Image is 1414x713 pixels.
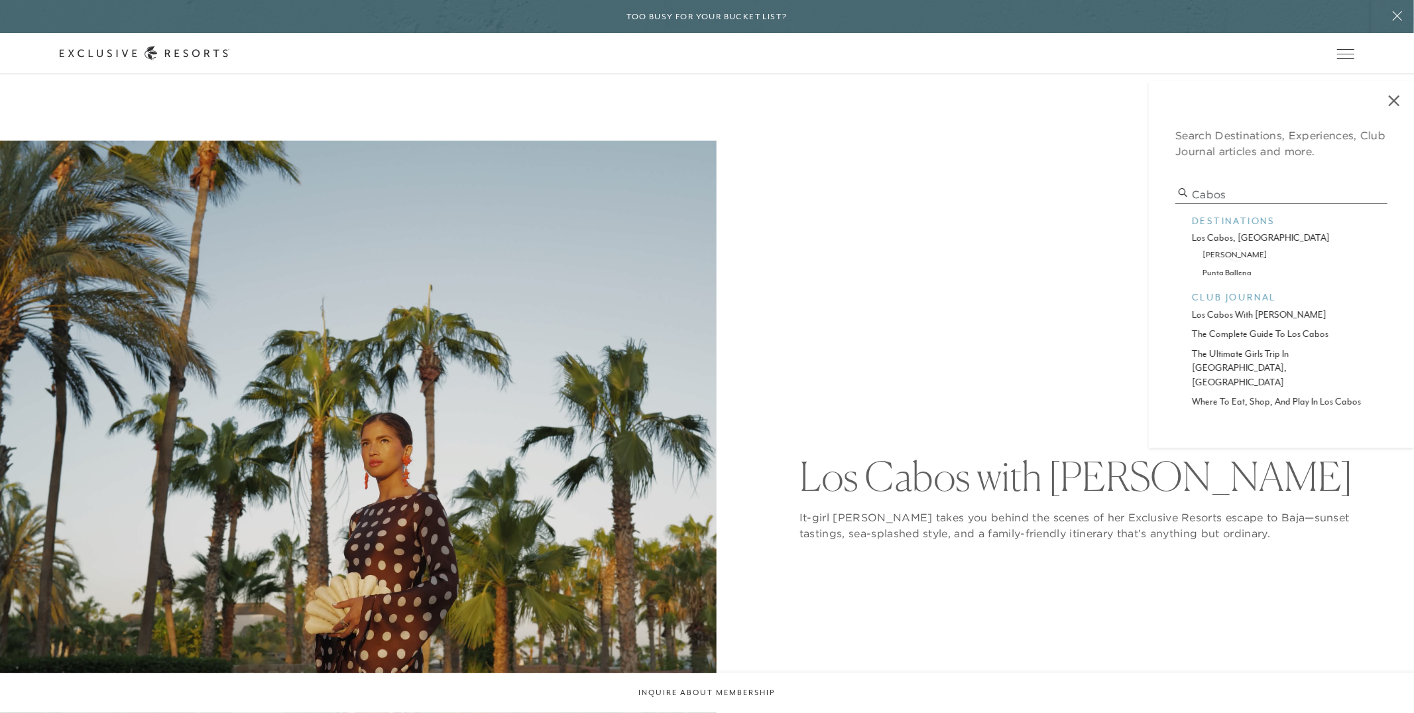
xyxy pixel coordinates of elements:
[1175,127,1387,159] p: Search Destinations, Experiences, Club Journal articles and more.
[1192,347,1371,389] a: the ultimate girls trip in [GEOGRAPHIC_DATA], [GEOGRAPHIC_DATA]
[1203,266,1360,279] p: punta ballena
[1192,308,1371,322] a: los cabos with [PERSON_NAME]
[1192,291,1371,304] h3: club journal
[1192,248,1371,261] a: [PERSON_NAME]
[1175,186,1387,204] input: Search
[1337,49,1354,58] button: Open navigation
[1192,395,1371,409] a: where to eat, shop, and play in los cabos
[1192,214,1371,228] h3: destinations
[1192,231,1371,245] a: los cabos, [GEOGRAPHIC_DATA]
[1192,327,1371,341] a: the complete guide to los cabos
[1192,266,1371,279] a: punta ballena
[1203,248,1360,261] p: [PERSON_NAME]
[627,11,788,23] h6: Too busy for your bucket list?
